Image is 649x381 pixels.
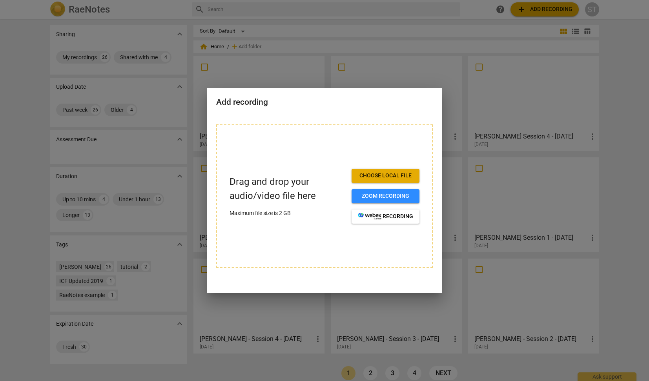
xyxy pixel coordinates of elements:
[352,169,419,183] button: Choose local file
[358,213,413,221] span: recording
[358,192,413,200] span: Zoom recording
[230,209,345,217] p: Maximum file size is 2 GB
[358,172,413,180] span: Choose local file
[352,210,419,224] button: recording
[230,175,345,202] p: Drag and drop your audio/video file here
[216,97,433,107] h2: Add recording
[352,189,419,203] button: Zoom recording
